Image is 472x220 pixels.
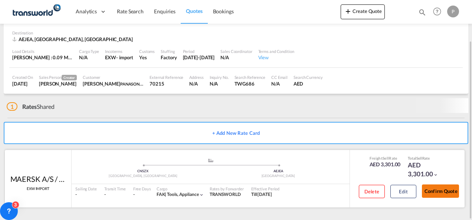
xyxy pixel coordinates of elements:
span: Quotes [186,8,202,14]
div: - [75,191,97,198]
button: + Add New Rate Card [4,122,468,144]
img: f753ae806dec11f0841701cdfdf085c0.png [11,3,61,20]
div: AED 3,301.00 [370,161,401,168]
span: Sell [383,156,389,160]
div: Total Rate [408,156,445,161]
span: Rates [22,103,37,110]
div: [GEOGRAPHIC_DATA] [211,174,346,179]
div: Terms and Condition [258,49,294,54]
div: MAERSK A/S / TDWC-DUBAI [10,174,66,184]
span: CNSZX, [GEOGRAPHIC_DATA], [GEOGRAPHIC_DATA], [GEOGRAPHIC_DATA] [19,18,185,24]
button: icon-plus 400-fgCreate Quote [341,4,385,19]
div: P [447,6,459,17]
div: External Reference [150,74,183,80]
div: tools, appliance [157,191,199,198]
div: Effective Period [251,186,279,191]
span: Help [431,5,443,18]
div: Till 31 Aug 2025 [251,191,272,198]
md-icon: icon-chevron-down [199,192,204,197]
div: icon-magnify [418,8,426,19]
div: Destination [12,30,460,36]
div: TWG686 [235,80,265,87]
div: View [258,54,294,61]
button: Edit [390,185,416,198]
div: - import [116,54,133,61]
div: Pradhesh Gautham [39,80,77,87]
div: Search Currency [294,74,323,80]
div: AED 3,301.00 [408,161,445,179]
md-icon: icon-magnify [418,8,426,16]
div: Created On [12,74,33,80]
div: Sailing Date [75,186,97,191]
div: Load Details [12,49,73,54]
div: Cargo [157,186,204,191]
div: Sales Coordinator [220,49,252,54]
div: AEJEA, Jebel Ali, Middle East [12,36,135,43]
div: Sreejith Pillai [83,80,144,87]
span: Creator [62,75,77,80]
span: TRANSWORLD [210,191,241,197]
div: Yes [139,54,155,61]
div: Stuffing [161,49,177,54]
span: FAK [157,191,167,197]
div: EXW [105,54,116,61]
div: Cargo Type [79,49,99,54]
div: 70215 [150,80,183,87]
div: N/A [79,54,99,61]
div: Factory Stuffing [161,54,177,61]
span: PANASONIC MARKETING [GEOGRAPHIC_DATA] AND [GEOGRAPHIC_DATA] (PMMAF) SPARE PARTS [120,81,303,87]
div: CNSZX [75,169,211,174]
span: Enquiries [154,8,176,14]
div: 27 Aug 2025 [12,80,33,87]
div: AEJEA [211,169,346,174]
button: Delete [359,185,385,198]
md-icon: icon-plus 400-fg [344,7,353,16]
div: [PERSON_NAME] : 0.09 MT | Volumetric Wt : 3.71 CBM | Chargeable Wt : 3.71 W/M [12,54,73,61]
span: EXW IMPORT [27,186,49,191]
div: - [104,191,126,198]
div: Sales Person [39,74,77,80]
div: Freight Rate [370,156,401,161]
md-icon: assets/icons/custom/ship-fill.svg [206,159,215,162]
div: [GEOGRAPHIC_DATA], [GEOGRAPHIC_DATA] [75,174,211,179]
span: Rate Search [117,8,144,14]
md-icon: icon-chevron-down [433,172,438,177]
div: - [133,191,135,198]
div: 31 Aug 2025 [183,54,215,61]
div: Incoterms [105,49,133,54]
span: Bookings [213,8,234,14]
span: | [165,191,166,197]
span: Sell [416,156,422,160]
div: N/A [220,54,252,61]
span: Analytics [76,8,97,15]
div: Help [431,5,447,19]
div: Customer [83,74,144,80]
div: Shared [7,103,55,111]
div: Customs [139,49,155,54]
button: Confirm Quote [422,184,459,198]
div: Free Days [133,186,151,191]
div: Rates by Forwarder [210,186,244,191]
div: N/A [189,80,203,87]
span: 1 [7,102,17,111]
div: N/A [210,80,229,87]
div: Transit Time [104,186,126,191]
div: AED [294,80,323,87]
div: Inquiry No. [210,74,229,80]
div: Period [183,49,215,54]
div: Address [189,74,203,80]
div: TRANSWORLD [210,191,244,198]
div: Search Reference [235,74,265,80]
span: Till [DATE] [251,191,272,197]
div: N/A [271,80,288,87]
div: CC Email [271,74,288,80]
